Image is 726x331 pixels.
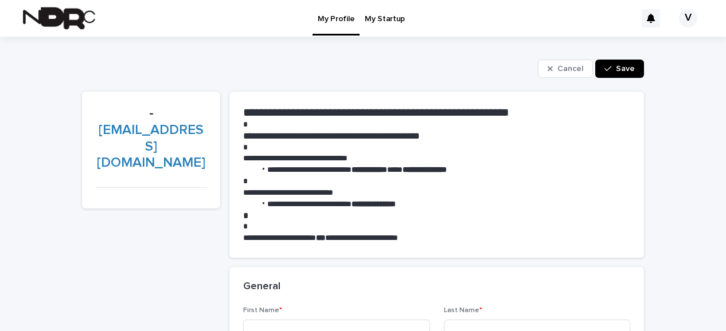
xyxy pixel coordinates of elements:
[444,307,482,314] span: Last Name
[679,9,697,27] div: V
[243,307,282,314] span: First Name
[595,60,644,78] button: Save
[96,105,206,171] p: -
[616,65,635,73] span: Save
[97,123,205,170] a: [EMAIL_ADDRESS][DOMAIN_NAME]
[23,7,95,30] img: fPh53EbzTSOZ76wyQ5GQ
[243,281,280,293] h2: General
[557,65,583,73] span: Cancel
[538,60,593,78] button: Cancel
